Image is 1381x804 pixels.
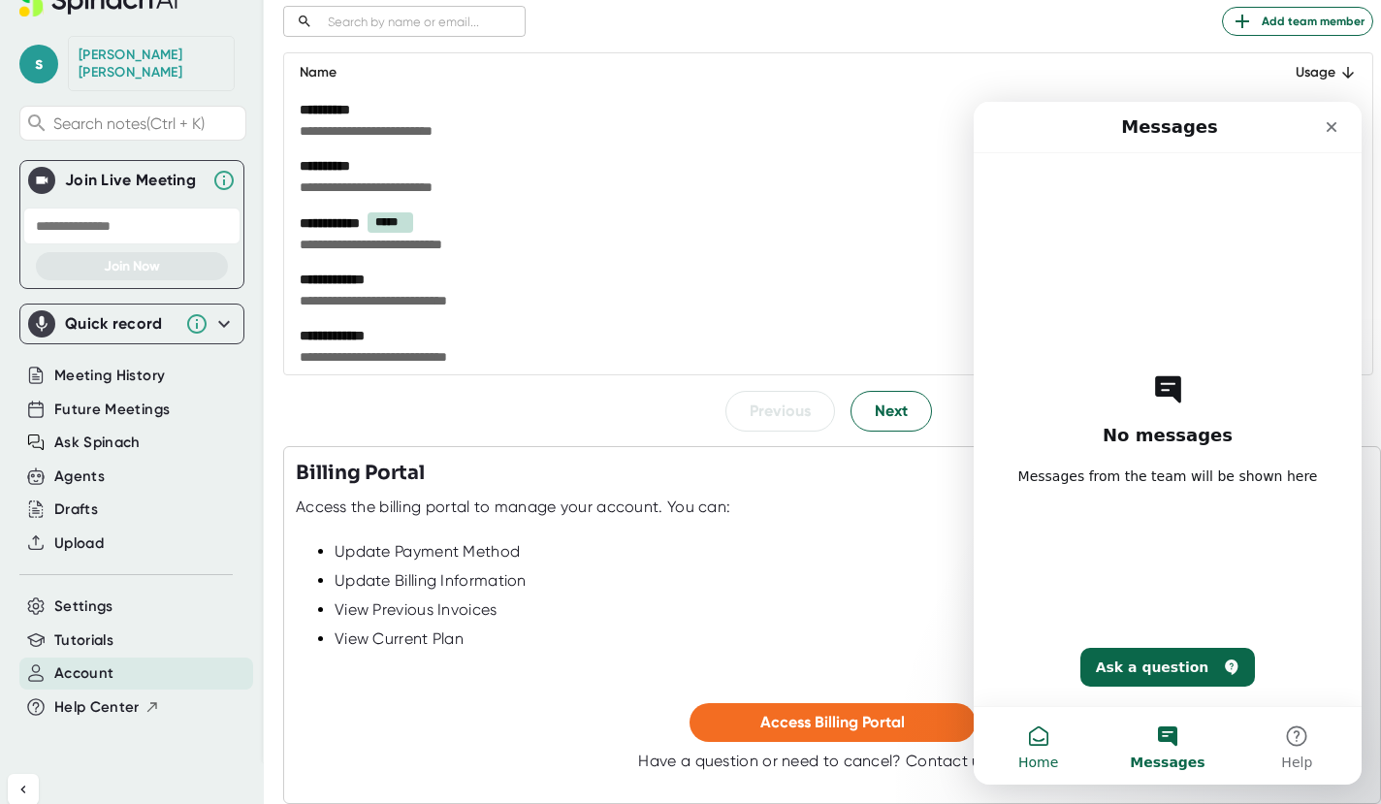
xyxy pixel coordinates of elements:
[760,713,905,731] span: Access Billing Portal
[1273,61,1357,84] div: Usage
[320,11,526,33] input: Search by name or email...
[28,305,236,343] div: Quick record
[54,629,113,652] button: Tutorials
[28,161,236,200] div: Join Live MeetingJoin Live Meeting
[300,61,1242,84] div: Name
[725,391,835,432] button: Previous
[36,252,228,280] button: Join Now
[335,629,1368,649] div: View Current Plan
[54,432,141,454] button: Ask Spinach
[104,258,160,274] span: Join Now
[690,703,976,742] button: Access Billing Portal
[1258,92,1372,148] td: 11.09 hrs
[851,391,932,432] button: Next
[32,171,51,190] img: Join Live Meeting
[335,542,1368,562] div: Update Payment Method
[65,314,176,334] div: Quick record
[54,595,113,618] button: Settings
[53,114,241,133] span: Search notes (Ctrl + K)
[54,466,105,488] button: Agents
[1231,10,1365,33] span: Add team member
[65,171,203,190] div: Join Live Meeting
[1222,7,1373,36] button: Add team member
[54,532,104,555] button: Upload
[54,399,170,421] button: Future Meetings
[335,571,1368,591] div: Update Billing Information
[54,365,165,387] button: Meeting History
[296,459,425,488] h3: Billing Portal
[54,696,140,719] span: Help Center
[638,752,1025,771] div: Have a question or need to cancel? Contact us
[750,400,811,423] span: Previous
[79,47,224,80] div: Sara Hillman
[875,400,908,423] span: Next
[19,45,58,83] span: s
[974,102,1362,785] iframe: Intercom live chat
[335,600,1368,620] div: View Previous Invoices
[54,662,113,685] button: Account
[54,696,160,719] button: Help Center
[54,498,98,521] button: Drafts
[296,498,730,517] div: Access the billing portal to manage your account. You can:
